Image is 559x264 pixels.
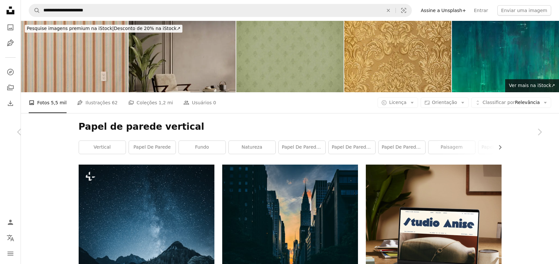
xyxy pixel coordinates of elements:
a: papel de parede [129,141,176,154]
span: Classificar por [483,100,515,105]
a: papel de parede horizontal [279,141,325,154]
button: Licença [378,97,418,108]
button: Orientação [421,97,469,108]
span: Licença [389,100,406,105]
a: papel de parede vertical anime [379,141,425,154]
button: Enviar uma imagem [497,5,551,16]
h1: Papel de parede vertical [79,121,502,133]
img: Wallpaper texture [344,21,451,92]
a: Coleções [4,81,17,94]
a: Ilustrações [4,37,17,50]
button: Pesquise na Unsplash [29,4,40,17]
a: Entrar [470,5,492,16]
div: Desconto de 20% na iStock ↗ [25,25,182,33]
a: Explorar [4,66,17,79]
span: 0 [213,99,216,106]
a: Papel de parede 4k [478,141,525,154]
a: paisagem [428,141,475,154]
a: Pesquise imagens premium na iStock|Desconto de 20% na iStock↗ [21,21,186,37]
a: natureza [229,141,275,154]
span: Ver mais na iStock ↗ [509,83,555,88]
span: Pesquise imagens premium na iStock | [27,26,114,31]
a: Histórico de downloads [4,97,17,110]
button: Idioma [4,231,17,244]
a: Coleções 1,2 mi [128,92,173,113]
a: fundo [179,141,225,154]
img: Textura verde com símbolo de fundo de textura de papel [236,21,343,92]
form: Pesquise conteúdo visual em todo o site [29,4,412,17]
a: papel de parede do espaço [329,141,375,154]
button: Classificar porRelevância [471,97,551,108]
img: fundo de tinta verde com textura [452,21,559,92]
a: Usuários 0 [183,92,216,113]
button: rolar lista para a direita [494,141,502,154]
button: Pesquisa visual [396,4,411,17]
a: Ilustrações 62 [77,92,117,113]
a: Próximo [520,101,559,163]
button: Limpar [381,4,396,17]
a: Fotos [4,21,17,34]
a: Assine a Unsplash+ [417,5,470,16]
span: 1,2 mi [159,99,173,106]
img: Interior clássico loft cinza com poltrona, plantas tropicais, carpete, molduras e decoração. Maqu... [129,21,236,92]
a: Ver mais na iStock↗ [505,79,559,92]
a: vertical [79,141,126,154]
img: Vazio doméstico quarto com tomada elétrica [21,21,128,92]
button: Menu [4,247,17,260]
span: Relevância [483,99,540,106]
span: Orientação [432,100,457,105]
a: Entrar / Cadastrar-se [4,216,17,229]
span: 62 [112,99,118,106]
